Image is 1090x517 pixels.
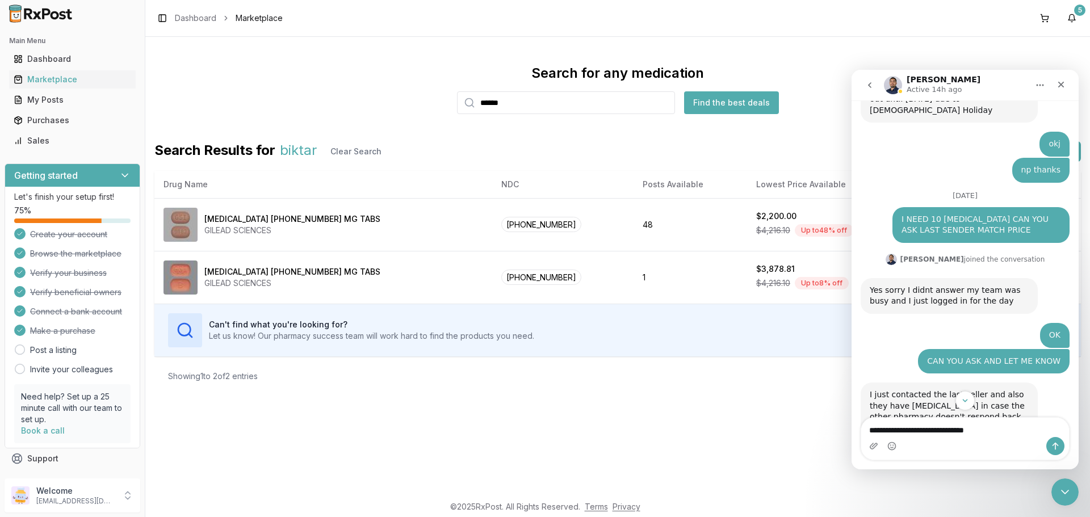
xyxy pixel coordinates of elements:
[795,277,849,289] div: Up to 8 % off
[104,321,123,341] button: Scroll to bottom
[9,313,186,393] div: I just contacted the last seller and also they have [MEDICAL_DATA] in case the other pharmacy doe...
[21,426,65,435] a: Book a call
[198,260,209,271] div: OK
[36,485,115,497] p: Welcome
[14,53,131,65] div: Dashboard
[168,371,258,382] div: Showing 1 to 2 of 2 entries
[501,270,581,285] span: [PHONE_NUMBER]
[9,279,218,313] div: SAM says…
[14,94,131,106] div: My Posts
[9,90,136,110] a: My Posts
[27,473,66,485] span: Feedback
[188,253,218,278] div: OK
[204,278,380,289] div: GILEAD SCIENCES
[170,95,209,106] div: np thanks
[30,306,122,317] span: Connect a bank account
[5,448,140,469] button: Support
[204,266,380,278] div: [MEDICAL_DATA] [PHONE_NUMBER] MG TABS
[30,287,121,298] span: Verify beneficial owners
[795,224,853,237] div: Up to 48 % off
[9,88,218,122] div: SAM says…
[18,215,177,237] div: Yes sorry I didnt answer my team was busy and I just logged in for the day
[10,348,217,367] textarea: Message…
[14,135,131,146] div: Sales
[756,278,790,289] span: $4,216.10
[1074,5,1085,16] div: 5
[321,141,391,162] button: Clear Search
[9,208,186,244] div: Yes sorry I didnt answer my team was busy and I just logged in for the dayAdd reaction
[30,344,77,356] a: Post a listing
[756,225,790,236] span: $4,216.10
[197,69,209,80] div: okj
[18,372,27,381] button: Upload attachment
[9,253,218,279] div: SAM says…
[195,367,213,385] button: Send a message…
[634,198,747,251] td: 48
[756,211,796,222] div: $2,200.00
[14,169,78,182] h3: Getting started
[14,205,31,216] span: 75 %
[163,260,198,295] img: Biktarvy 30-120-15 MG TABS
[5,132,140,150] button: Sales
[280,141,317,162] span: biktar
[154,171,492,198] th: Drug Name
[18,320,177,386] div: I just contacted the last seller and also they have [MEDICAL_DATA] in case the other pharmacy doe...
[5,70,140,89] button: Marketplace
[684,91,779,114] button: Find the best deals
[5,5,77,23] img: RxPost Logo
[11,486,30,505] img: User avatar
[585,502,608,511] a: Terms
[9,62,218,88] div: SAM says…
[634,171,747,198] th: Posts Available
[613,502,640,511] a: Privacy
[9,36,136,45] h2: Main Menu
[49,186,112,194] b: [PERSON_NAME]
[9,110,136,131] a: Purchases
[14,115,131,126] div: Purchases
[9,69,136,90] a: Marketplace
[34,184,45,195] img: Profile image for Manuel
[5,91,140,109] button: My Posts
[634,251,747,304] td: 1
[163,208,198,242] img: Biktarvy 50-200-25 MG TABS
[747,171,913,198] th: Lowest Price Available
[1063,9,1081,27] button: 5
[66,279,218,304] div: CAN YOU ASK AND LET ME KNOW
[1051,478,1079,506] iframe: Intercom live chat
[188,62,218,87] div: okj
[30,325,95,337] span: Make a purchase
[175,12,283,24] nav: breadcrumb
[9,122,218,137] div: [DATE]
[9,208,218,253] div: Manuel says…
[5,111,140,129] button: Purchases
[9,137,218,182] div: SAM says…
[209,330,534,342] p: Let us know! Our pharmacy success team will work hard to find the products you need.
[30,248,121,259] span: Browse the marketplace
[50,144,209,166] div: I NEED 10 [MEDICAL_DATA] CAN YOU ASK LAST SENDER MATCH PRICE
[30,364,113,375] a: Invite your colleagues
[49,184,194,195] div: joined the conversation
[36,497,115,506] p: [EMAIL_ADDRESS][DOMAIN_NAME]
[204,213,380,225] div: [MEDICAL_DATA] [PHONE_NUMBER] MG TABS
[76,286,209,297] div: CAN YOU ASK AND LET ME KNOW
[236,12,283,24] span: Marketplace
[9,313,218,402] div: Manuel says…
[14,74,131,85] div: Marketplace
[9,131,136,151] a: Sales
[30,267,107,279] span: Verify your business
[852,70,1079,469] iframe: Intercom live chat
[9,49,136,69] a: Dashboard
[41,137,218,173] div: I NEED 10 [MEDICAL_DATA] CAN YOU ASK LAST SENDER MATCH PRICE
[756,263,795,275] div: $3,878.81
[161,88,218,113] div: np thanks
[531,64,704,82] div: Search for any medication
[9,182,218,208] div: Manuel says…
[204,225,380,236] div: GILEAD SCIENCES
